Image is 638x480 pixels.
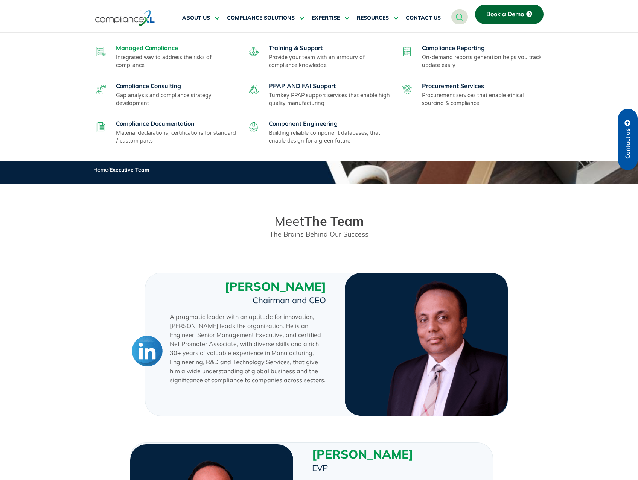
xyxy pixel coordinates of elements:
[96,122,106,132] img: compliance-documentation.svg
[97,230,541,239] p: The Brains Behind Our Success
[357,15,389,21] span: RESOURCES
[116,120,195,127] a: Compliance Documentation
[227,9,304,27] a: COMPLIANCE SOLUTIONS
[269,129,392,145] p: Building reliable component databases, that enable design for a green future
[269,82,336,90] a: PPAP AND FAI Support
[96,47,106,56] img: managed-compliance.svg
[475,5,544,24] a: Book a Demo
[422,82,484,90] a: Procurement Services
[227,15,295,21] span: COMPLIANCE SOLUTIONS
[249,85,259,94] img: ppaf-fai.svg
[95,9,155,27] img: logo-one.svg
[304,213,364,229] strong: The Team
[357,9,398,27] a: RESOURCES
[182,9,219,27] a: ABOUT US
[110,166,149,173] span: Executive Team
[269,53,392,69] p: Provide your team with an armoury of compliance knowledge
[312,15,340,21] span: EXPERTISE
[96,85,106,94] img: compliance-consulting.svg
[116,44,178,52] a: Managed Compliance
[249,122,259,132] img: component-engineering.svg
[451,9,468,24] a: navsearch-button
[618,109,638,170] a: Contact us
[486,11,524,18] span: Book a Demo
[312,463,468,472] h5: EVP
[269,91,392,107] p: Turnkey PPAP support services that enable high quality manufacturing
[402,47,412,56] img: compliance-reporting.svg
[93,166,108,173] a: Home
[422,44,485,52] a: Compliance Reporting
[269,44,323,52] a: Training & Support
[97,214,541,229] h2: Meet
[170,312,326,384] p: A pragmatic leader with an aptitude for innovation, [PERSON_NAME] leads the organization. He is a...
[116,82,181,90] a: Compliance Consulting
[406,9,441,27] a: CONTACT US
[422,91,545,107] p: Procurement services that enable ethical sourcing & compliance
[116,129,239,145] p: Material declarations, certifications for standard / custom parts
[170,296,326,305] h5: Chairman and CEO
[312,9,349,27] a: EXPERTISE
[182,15,210,21] span: ABOUT US
[116,53,239,69] p: Integrated way to address the risks of compliance
[249,47,259,56] img: training-support.svg
[93,166,149,173] span: /
[116,91,239,107] p: Gap analysis and compliance strategy development
[402,85,412,94] img: procurement-services.svg
[170,279,326,294] h3: [PERSON_NAME]
[624,128,631,159] span: Contact us
[406,15,441,21] span: CONTACT US
[312,447,468,462] h3: [PERSON_NAME]
[422,53,545,69] p: On-demand reports generation helps you track update easily
[269,120,338,127] a: Component Engineering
